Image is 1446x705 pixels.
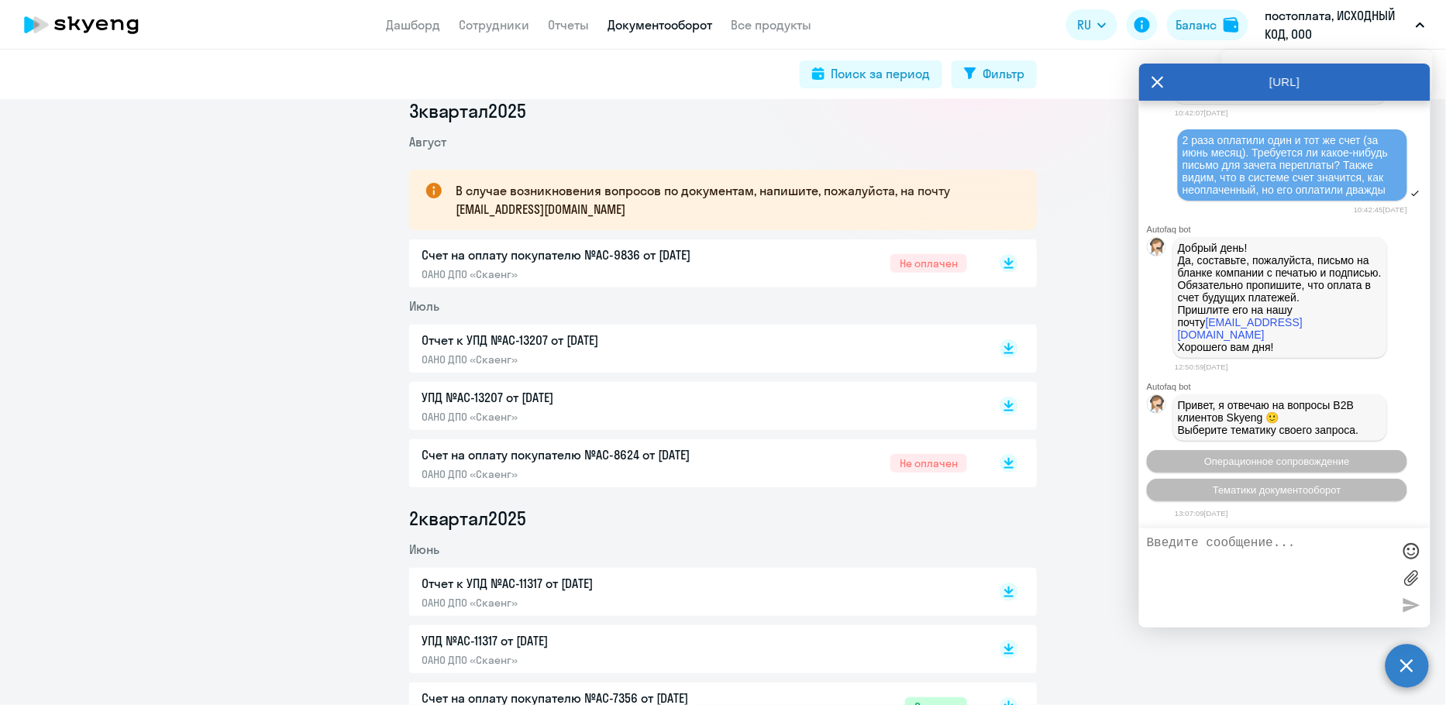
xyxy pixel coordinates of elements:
p: ОАНО ДПО «Скаенг» [422,467,747,481]
span: Август [409,134,446,150]
a: Счет на оплату покупателю №AC-8624 от [DATE]ОАНО ДПО «Скаенг»Не оплачен [422,445,967,481]
p: ОАНО ДПО «Скаенг» [422,653,747,667]
label: Лимит 10 файлов [1400,566,1423,590]
a: Сотрудники [459,17,529,33]
span: Привет, я отвечаю на вопросы B2B клиентов Skyeng 🙂 Выберите тематику своего запроса. [1178,399,1359,436]
a: Все продукты [731,17,811,33]
a: УПД №AC-13207 от [DATE]ОАНО ДПО «Скаенг» [422,388,967,424]
p: В случае возникновения вопросов по документам, напишите, пожалуйста, на почту [EMAIL_ADDRESS][DOM... [456,181,1009,218]
time: 10:42:45[DATE] [1354,205,1407,214]
img: balance [1224,17,1239,33]
p: Счет на оплату покупателю №AC-8624 от [DATE] [422,445,747,464]
p: ОАНО ДПО «Скаенг» [422,352,747,366]
a: Отчеты [548,17,589,33]
li: 2 квартал 2025 [409,506,1037,531]
span: Не оплачен [890,454,967,473]
span: 2 раза оплатили один и тот же счет (за июнь месяц). Требуется ли какое-нибудь письмо для зачета п... [1183,134,1391,196]
p: Отчет к УПД №AC-11317 от [DATE] [422,574,747,593]
a: Дашборд [386,17,440,33]
p: Счет на оплату покупателю №AC-9836 от [DATE] [422,246,747,264]
span: Тематики документооборот [1213,484,1341,496]
button: Тематики документооборот [1147,479,1407,501]
a: Счет на оплату покупателю №AC-9836 от [DATE]ОАНО ДПО «Скаенг»Не оплачен [422,246,967,281]
div: Баланс [1176,15,1217,34]
span: RU [1077,15,1091,34]
button: Фильтр [952,60,1037,88]
a: Отчет к УПД №AC-13207 от [DATE]ОАНО ДПО «Скаенг» [422,331,967,366]
div: Autofaq bot [1147,225,1431,234]
div: Autofaq bot [1147,382,1431,391]
p: ОАНО ДПО «Скаенг» [422,267,747,281]
p: УПД №AC-11317 от [DATE] [422,631,747,650]
span: Июнь [409,542,439,557]
p: Добрый день! Да, составьте, пожалуйста, письмо на бланке компании с печатью и подписью. Обязатель... [1178,242,1382,353]
a: УПД №AC-11317 от [DATE]ОАНО ДПО «Скаенг» [422,631,967,667]
button: постоплата, ИСХОДНЫЙ КОД, ООО [1258,6,1433,43]
time: 13:07:09[DATE] [1175,509,1228,518]
p: ОАНО ДПО «Скаенг» [422,410,747,424]
button: Балансbalance [1167,9,1248,40]
button: RU [1066,9,1117,40]
a: Документооборот [608,17,712,33]
a: Отчет к УПД №AC-11317 от [DATE]ОАНО ДПО «Скаенг» [422,574,967,610]
img: bot avatar [1148,238,1167,260]
span: Не оплачен [890,254,967,273]
span: Операционное сопровождение [1204,456,1350,467]
p: УПД №AC-13207 от [DATE] [422,388,747,407]
ul: RU [1221,50,1433,95]
time: 10:42:07[DATE] [1175,108,1228,117]
button: Операционное сопровождение [1147,450,1407,473]
div: Поиск за период [831,64,930,83]
button: Поиск за период [800,60,942,88]
div: Фильтр [983,64,1024,83]
p: постоплата, ИСХОДНЫЙ КОД, ООО [1265,6,1410,43]
img: bot avatar [1148,395,1167,418]
time: 12:50:59[DATE] [1175,363,1228,371]
span: Июль [409,298,439,314]
p: Отчет к УПД №AC-13207 от [DATE] [422,331,747,349]
p: ОАНО ДПО «Скаенг» [422,596,747,610]
li: 3 квартал 2025 [409,98,1037,123]
a: [EMAIL_ADDRESS][DOMAIN_NAME] [1178,316,1303,341]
